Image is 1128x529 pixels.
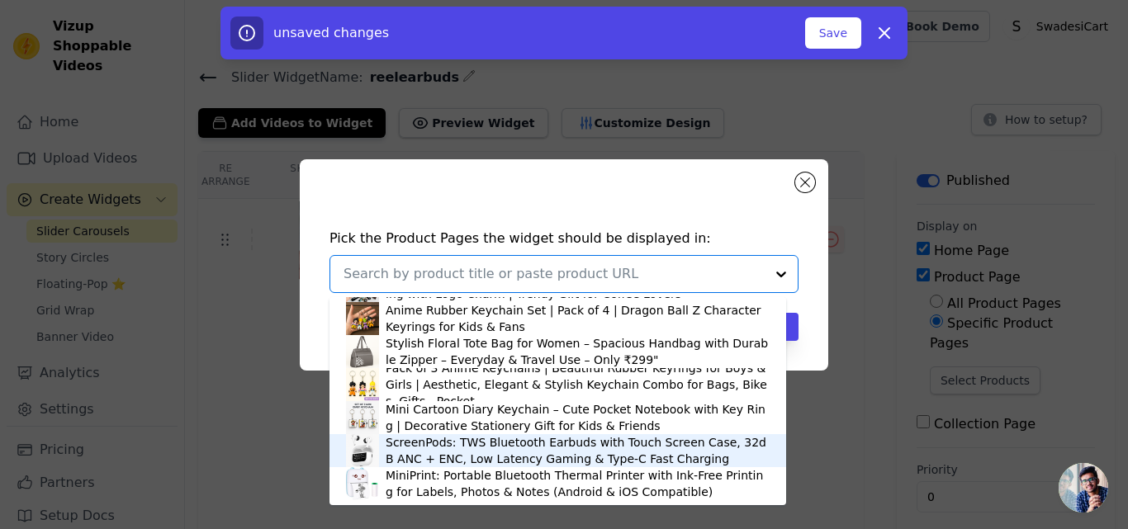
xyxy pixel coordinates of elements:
[346,302,379,335] img: product thumbnail
[795,172,815,192] button: Close modal
[386,401,770,434] div: Mini Cartoon Diary Keychain – Cute Pocket Notebook with Key Ring | Decorative Stationery Gift for...
[386,360,770,409] div: Pack of 3 Anime Keychains | Beautiful Rubber Keyrings for Boys & Girls | Aesthetic, Elegant & Sty...
[346,434,379,467] img: product thumbnail
[1059,463,1108,512] a: Open chat
[346,368,379,401] img: product thumbnail
[346,335,379,368] img: product thumbnail
[346,401,379,434] img: product thumbnail
[386,467,770,500] div: MiniPrint: Portable Bluetooth Thermal Printer with Ink-Free Printing for Labels, Photos & Notes (...
[273,25,389,40] span: unsaved changes
[386,434,770,467] div: ScreenPods: TWS Bluetooth Earbuds with Touch Screen Case, 32dB ANC + ENC, Low Latency Gaming & Ty...
[386,302,770,335] div: Anime Rubber Keychain Set | Pack of 4 | Dragon Ball Z Character Keyrings for Kids & Fans
[344,264,765,284] input: Search by product title or paste product URL
[329,229,799,248] h4: Pick the Product Pages the widget should be displayed in:
[386,335,770,368] div: Stylish Floral Tote Bag for Women – Spacious Handbag with Durable Zipper – Everyday & Travel Use ...
[805,17,861,49] button: Save
[346,467,379,500] img: product thumbnail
